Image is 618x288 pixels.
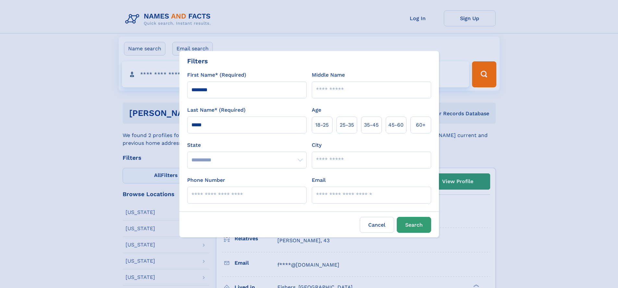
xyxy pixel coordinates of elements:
label: Last Name* (Required) [187,106,246,114]
label: Age [312,106,321,114]
label: Phone Number [187,176,225,184]
label: First Name* (Required) [187,71,246,79]
span: 18‑25 [315,121,329,129]
label: City [312,141,321,149]
span: 25‑35 [340,121,354,129]
label: State [187,141,307,149]
div: Filters [187,56,208,66]
label: Middle Name [312,71,345,79]
label: Email [312,176,326,184]
span: 45‑60 [388,121,404,129]
button: Search [397,217,431,233]
label: Cancel [360,217,394,233]
span: 60+ [416,121,426,129]
span: 35‑45 [364,121,379,129]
